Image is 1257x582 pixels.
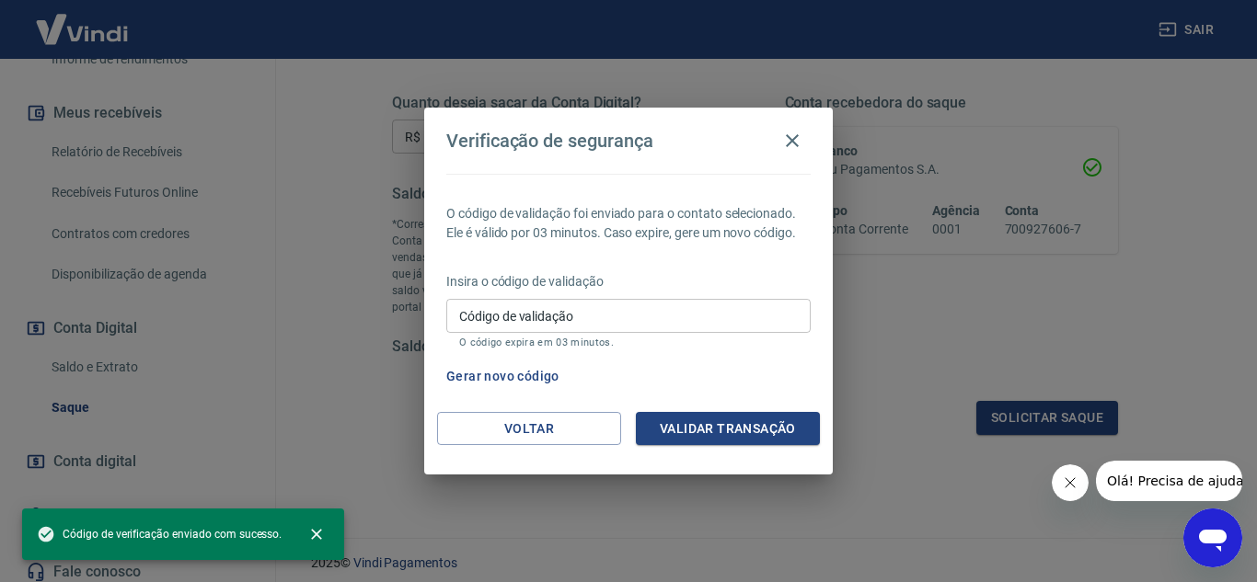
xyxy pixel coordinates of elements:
[446,130,653,152] h4: Verificação de segurança
[446,204,811,243] p: O código de validação foi enviado para o contato selecionado. Ele é válido por 03 minutos. Caso e...
[296,514,337,554] button: close
[11,13,155,28] span: Olá! Precisa de ajuda?
[37,525,282,543] span: Código de verificação enviado com sucesso.
[1096,461,1242,501] iframe: Mensagem da empresa
[459,337,798,348] p: O código expira em 03 minutos.
[446,272,811,291] p: Insira o código de validação
[636,412,820,446] button: Validar transação
[1183,508,1242,567] iframe: Botão para abrir a janela de mensagens
[437,412,621,446] button: Voltar
[1052,464,1089,501] iframe: Fechar mensagem
[439,359,567,394] button: Gerar novo código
